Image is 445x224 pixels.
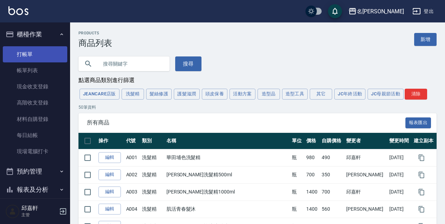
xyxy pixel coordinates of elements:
[78,104,437,110] p: 50 筆資料
[304,133,320,149] th: 價格
[174,89,200,100] button: 護髮滋潤
[3,46,67,62] a: 打帳單
[124,149,140,166] td: A001
[334,89,365,100] button: JC年終活動
[124,133,140,149] th: 代號
[97,133,124,149] th: 操作
[344,166,388,183] td: [PERSON_NAME]
[80,89,119,100] button: JeanCare店販
[388,133,412,149] th: 變更時間
[258,89,280,100] button: 造型品
[405,119,431,126] a: 報表匯出
[21,205,57,212] h5: 邱嘉軒
[78,38,112,48] h3: 商品列表
[3,79,67,95] a: 現金收支登錄
[320,183,344,201] td: 700
[146,89,172,100] button: 髮絲修護
[3,62,67,79] a: 帳單列表
[388,183,412,201] td: [DATE]
[290,133,304,149] th: 單位
[290,183,304,201] td: 瓶
[98,152,121,163] a: 編輯
[165,166,290,183] td: [PERSON_NAME]洗髮精500ml
[3,162,67,181] button: 預約管理
[124,166,140,183] td: A002
[165,149,290,166] td: 華田埔色洗髮精
[78,31,112,35] h2: Products
[3,127,67,143] a: 每日結帳
[405,89,427,100] button: 清除
[310,89,332,100] button: 其它
[304,149,320,166] td: 980
[405,117,431,128] button: 報表匯出
[304,166,320,183] td: 700
[344,201,388,218] td: [PERSON_NAME]
[165,201,290,218] td: 肌活青春髮沐
[3,25,67,43] button: 櫃檯作業
[6,204,20,218] img: Person
[412,133,437,149] th: 建立副本
[3,111,67,127] a: 材料自購登錄
[414,33,437,46] a: 新增
[290,149,304,166] td: 瓶
[98,204,121,215] a: 編輯
[388,166,412,183] td: [DATE]
[87,119,405,126] span: 所有商品
[290,166,304,183] td: 瓶
[3,95,67,111] a: 高階收支登錄
[3,143,67,159] a: 現場電腦打卡
[328,4,342,18] button: save
[345,4,407,19] button: 名[PERSON_NAME]
[320,133,344,149] th: 自購價格
[124,201,140,218] td: A004
[344,149,388,166] td: 邱嘉軒
[140,133,165,149] th: 類別
[230,89,255,100] button: 活動方案
[344,133,388,149] th: 變更者
[320,149,344,166] td: 490
[98,54,164,73] input: 搜尋關鍵字
[175,56,201,71] button: 搜尋
[78,77,437,84] div: 點選商品類別進行篩選
[140,149,165,166] td: 洗髮精
[368,89,404,100] button: JC母親節活動
[344,183,388,201] td: 邱嘉軒
[388,149,412,166] td: [DATE]
[357,7,404,16] div: 名[PERSON_NAME]
[320,166,344,183] td: 350
[140,201,165,218] td: 洗髮精
[140,166,165,183] td: 洗髮精
[122,89,144,100] button: 洗髮精
[8,6,28,15] img: Logo
[304,183,320,201] td: 1400
[124,183,140,201] td: A003
[282,89,308,100] button: 造型工具
[140,183,165,201] td: 洗髮精
[165,183,290,201] td: [PERSON_NAME]洗髮精1000ml
[202,89,228,100] button: 頭皮保養
[98,186,121,197] a: 編輯
[21,212,57,218] p: 主管
[410,5,437,18] button: 登出
[388,201,412,218] td: [DATE]
[304,201,320,218] td: 1400
[3,181,67,199] button: 報表及分析
[320,201,344,218] td: 560
[98,169,121,180] a: 編輯
[165,133,290,149] th: 名稱
[290,201,304,218] td: 瓶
